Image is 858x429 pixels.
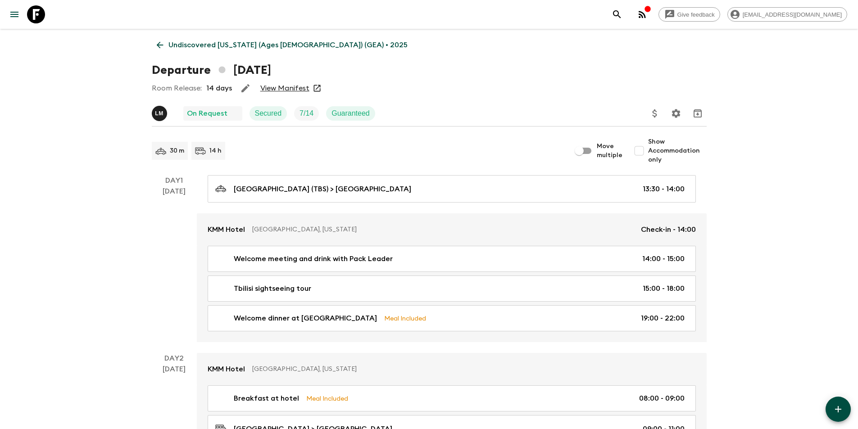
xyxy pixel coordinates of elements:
[208,175,696,203] a: [GEOGRAPHIC_DATA] (TBS) > [GEOGRAPHIC_DATA]13:30 - 14:00
[197,213,707,246] a: KMM Hotel[GEOGRAPHIC_DATA], [US_STATE]Check-in - 14:00
[597,142,623,160] span: Move multiple
[294,106,319,121] div: Trip Fill
[608,5,626,23] button: search adventures
[260,84,309,93] a: View Manifest
[384,313,426,323] p: Meal Included
[208,275,696,302] a: Tbilisi sightseeing tour15:00 - 18:00
[208,364,245,375] p: KMM Hotel
[152,83,202,94] p: Room Release:
[331,108,370,119] p: Guaranteed
[641,224,696,235] p: Check-in - 14:00
[642,253,685,264] p: 14:00 - 15:00
[250,106,287,121] div: Secured
[646,104,664,122] button: Update Price, Early Bird Discount and Costs
[152,175,197,186] p: Day 1
[208,305,696,331] a: Welcome dinner at [GEOGRAPHIC_DATA]Meal Included19:00 - 22:00
[234,283,311,294] p: Tbilisi sightseeing tour
[727,7,847,22] div: [EMAIL_ADDRESS][DOMAIN_NAME]
[197,353,707,385] a: KMM Hotel[GEOGRAPHIC_DATA], [US_STATE]
[672,11,720,18] span: Give feedback
[208,246,696,272] a: Welcome meeting and drink with Pack Leader14:00 - 15:00
[206,83,232,94] p: 14 days
[168,40,408,50] p: Undiscovered [US_STATE] (Ages [DEMOGRAPHIC_DATA]) (GEA) • 2025
[152,61,271,79] h1: Departure [DATE]
[234,184,411,194] p: [GEOGRAPHIC_DATA] (TBS) > [GEOGRAPHIC_DATA]
[152,353,197,364] p: Day 2
[641,313,685,324] p: 19:00 - 22:00
[208,385,696,411] a: Breakfast at hotelMeal Included08:00 - 09:00
[234,253,393,264] p: Welcome meeting and drink with Pack Leader
[648,137,707,164] span: Show Accommodation only
[639,393,685,404] p: 08:00 - 09:00
[234,393,299,404] p: Breakfast at hotel
[643,184,685,194] p: 13:30 - 14:00
[163,186,186,342] div: [DATE]
[209,146,222,155] p: 14 h
[667,104,685,122] button: Settings
[152,106,169,121] button: LM
[255,108,282,119] p: Secured
[300,108,313,119] p: 7 / 14
[689,104,707,122] button: Archive (Completed, Cancelled or Unsynced Departures only)
[252,225,634,234] p: [GEOGRAPHIC_DATA], [US_STATE]
[152,36,413,54] a: Undiscovered [US_STATE] (Ages [DEMOGRAPHIC_DATA]) (GEA) • 2025
[252,365,689,374] p: [GEOGRAPHIC_DATA], [US_STATE]
[658,7,720,22] a: Give feedback
[187,108,227,119] p: On Request
[170,146,184,155] p: 30 m
[152,108,169,116] span: Luka Mamniashvili
[738,11,847,18] span: [EMAIL_ADDRESS][DOMAIN_NAME]
[234,313,377,324] p: Welcome dinner at [GEOGRAPHIC_DATA]
[208,224,245,235] p: KMM Hotel
[155,110,163,117] p: L M
[643,283,685,294] p: 15:00 - 18:00
[5,5,23,23] button: menu
[306,393,348,403] p: Meal Included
